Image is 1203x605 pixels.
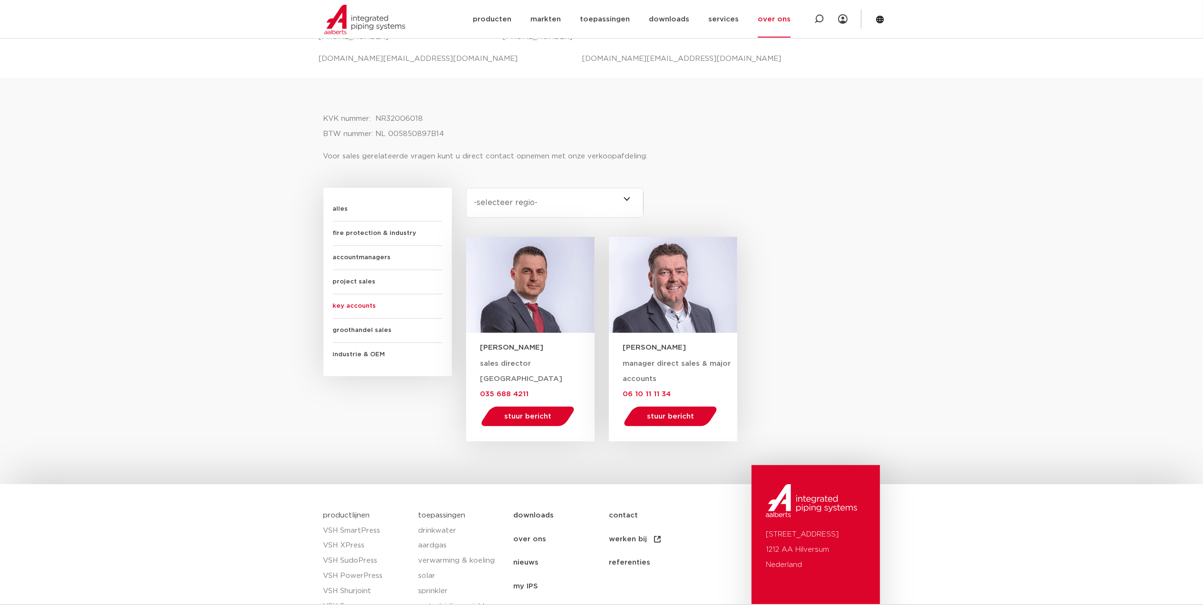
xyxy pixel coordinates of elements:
[333,270,442,294] span: project sales
[609,504,704,527] a: contact
[333,319,442,343] span: groothandel sales
[323,553,409,568] a: VSH SudoPress
[504,413,551,420] span: stuur bericht
[333,197,442,222] span: alles
[418,553,504,568] a: verwarming & koeling
[513,575,609,598] a: my IPS
[323,584,409,599] a: VSH Shurjoint
[480,360,563,382] span: sales director [GEOGRAPHIC_DATA]
[513,527,609,551] a: over ons
[708,1,739,38] a: services
[323,523,409,538] a: VSH SmartPress
[623,390,671,398] span: 06 10 11 11 34
[323,149,880,164] p: Voor sales gerelateerde vragen kunt u direct contact opnemen met onze verkoopafdeling:
[418,568,504,584] a: solar
[323,512,370,519] a: productlijnen
[473,1,511,38] a: producten
[758,1,791,38] a: over ons
[323,568,409,584] a: VSH PowerPress
[649,1,689,38] a: downloads
[333,343,442,367] span: industrie & OEM
[609,527,704,551] a: werken bij
[513,504,747,599] nav: Menu
[418,538,504,553] a: aardgas
[623,342,737,352] h3: [PERSON_NAME]
[323,538,409,553] a: VSH XPress
[418,584,504,599] a: sprinkler
[323,111,880,142] p: KVK nummer: NR32006018 BTW nummer: NL 005850897B14
[418,512,465,519] a: toepassingen
[623,390,671,398] a: 06 10 11 11 34
[513,504,609,527] a: downloads
[480,342,595,352] h3: [PERSON_NAME]
[418,523,504,538] a: drinkwater
[609,551,704,575] a: referenties
[647,413,694,420] span: stuur bericht
[480,390,529,398] span: 035 688 4211
[766,527,866,573] p: [STREET_ADDRESS] 1212 AA Hilversum Nederland
[333,294,442,319] span: key accounts
[333,246,442,270] span: accountmanagers
[473,1,791,38] nav: Menu
[480,390,529,398] a: 035 688 4211
[580,1,630,38] a: toepassingen
[319,51,885,67] p: [DOMAIN_NAME][EMAIL_ADDRESS][DOMAIN_NAME] [DOMAIN_NAME][EMAIL_ADDRESS][DOMAIN_NAME]
[623,360,731,382] span: manager direct sales & major accounts
[333,222,442,246] span: fire protection & industry
[513,551,609,575] a: nieuws
[530,1,561,38] a: markten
